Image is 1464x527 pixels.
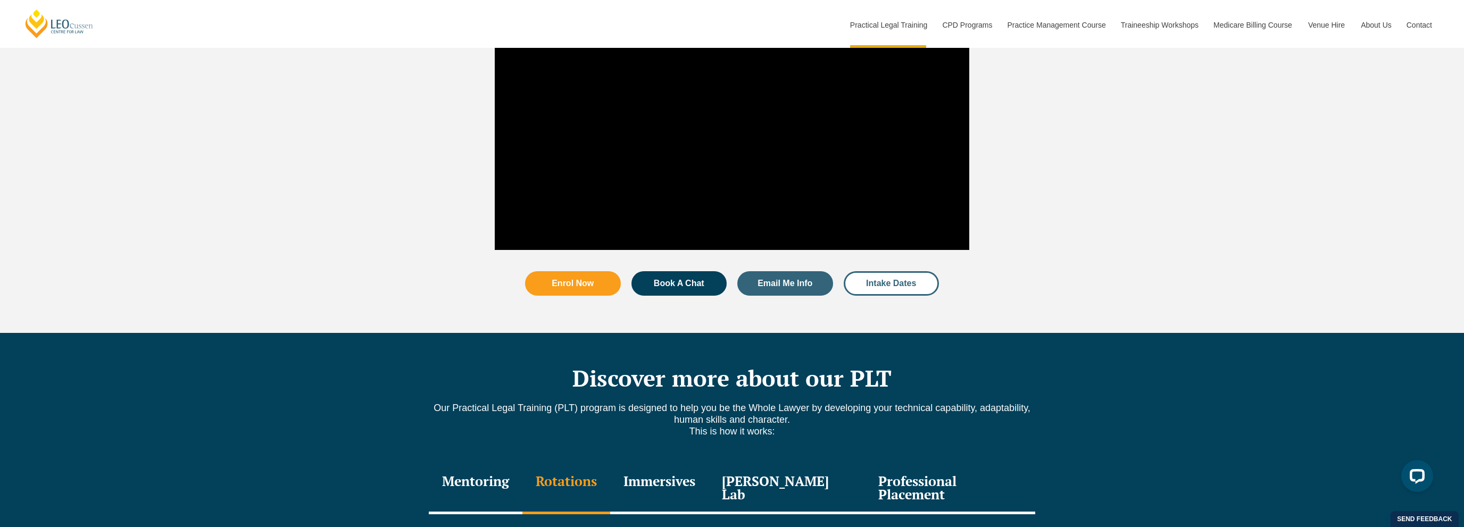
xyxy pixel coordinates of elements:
span: Book A Chat [654,279,704,288]
a: Book A Chat [631,271,727,296]
a: Intake Dates [844,271,939,296]
a: Venue Hire [1300,2,1353,48]
a: About Us [1353,2,1399,48]
div: Rotations [522,464,610,514]
a: Practice Management Course [1000,2,1113,48]
a: Enrol Now [525,271,621,296]
p: Our Practical Legal Training (PLT) program is designed to help you be the Whole Lawyer by develop... [429,402,1035,437]
div: Mentoring [429,464,522,514]
a: Traineeship Workshops [1113,2,1205,48]
iframe: LiveChat chat widget [1393,456,1437,500]
span: Intake Dates [866,279,916,288]
span: Email Me Info [758,279,812,288]
a: Practical Legal Training [842,2,935,48]
a: [PERSON_NAME] Centre for Law [24,9,95,39]
a: Medicare Billing Course [1205,2,1300,48]
a: Contact [1399,2,1440,48]
div: [PERSON_NAME] Lab [709,464,865,514]
a: Email Me Info [737,271,833,296]
div: Professional Placement [865,464,1035,514]
a: CPD Programs [934,2,999,48]
h2: Discover more about our PLT [429,365,1035,391]
div: Immersives [610,464,709,514]
span: Enrol Now [552,279,594,288]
